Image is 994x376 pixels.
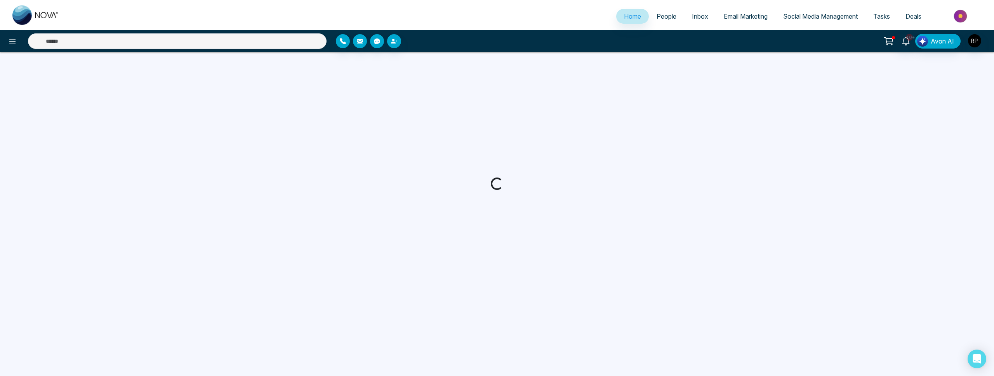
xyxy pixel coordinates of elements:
a: Deals [898,9,929,24]
span: Email Marketing [724,12,768,20]
span: Home [624,12,641,20]
span: Social Media Management [783,12,858,20]
button: Avon AI [915,34,961,49]
a: 10+ [897,34,915,47]
span: Tasks [873,12,890,20]
a: Tasks [865,9,898,24]
a: Home [616,9,649,24]
span: People [657,12,676,20]
a: People [649,9,684,24]
span: Deals [905,12,921,20]
a: Email Marketing [716,9,775,24]
img: User Avatar [968,34,981,47]
img: Market-place.gif [933,7,989,25]
a: Inbox [684,9,716,24]
span: Avon AI [931,37,954,46]
img: Nova CRM Logo [12,5,59,25]
span: 10+ [906,34,913,41]
div: Open Intercom Messenger [968,350,986,368]
span: Inbox [692,12,708,20]
a: Social Media Management [775,9,865,24]
img: Lead Flow [917,36,928,47]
